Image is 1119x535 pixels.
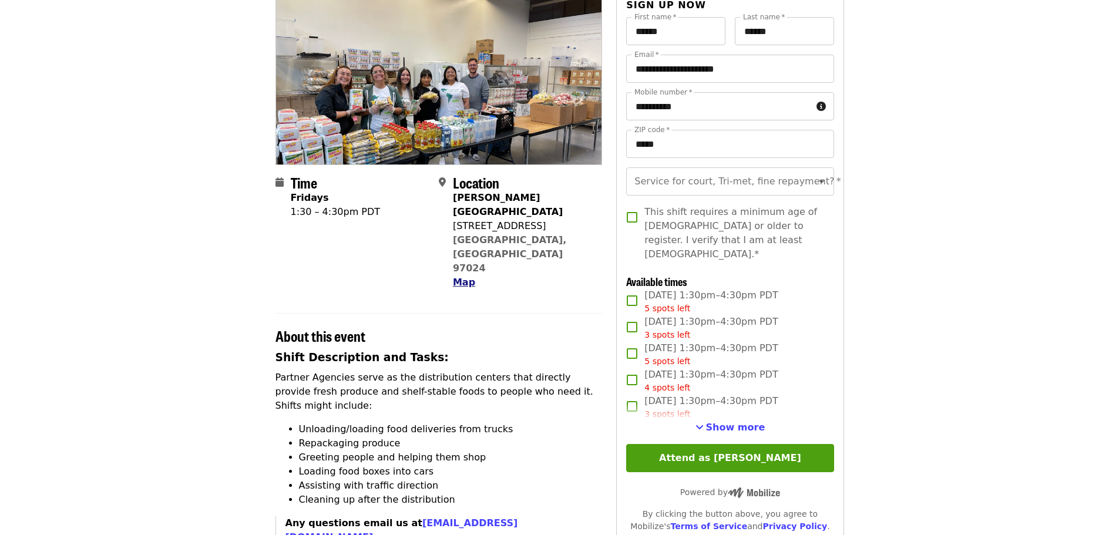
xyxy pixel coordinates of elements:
[275,325,365,346] span: About this event
[634,89,692,96] label: Mobile number
[644,368,778,394] span: [DATE] 1:30pm–4:30pm PDT
[644,315,778,341] span: [DATE] 1:30pm–4:30pm PDT
[728,487,780,498] img: Powered by Mobilize
[299,436,603,450] li: Repackaging produce
[634,126,670,133] label: ZIP code
[644,330,690,339] span: 3 spots left
[453,275,475,290] button: Map
[644,341,778,368] span: [DATE] 1:30pm–4:30pm PDT
[644,288,778,315] span: [DATE] 1:30pm–4:30pm PDT
[626,274,687,289] span: Available times
[735,17,834,45] input: Last name
[634,14,677,21] label: First name
[670,521,747,531] a: Terms of Service
[291,205,381,219] div: 1:30 – 4:30pm PDT
[644,394,778,420] span: [DATE] 1:30pm–4:30pm PDT
[762,521,827,531] a: Privacy Policy
[299,479,603,493] li: Assisting with traffic direction
[644,409,690,419] span: 3 spots left
[453,234,567,274] a: [GEOGRAPHIC_DATA], [GEOGRAPHIC_DATA] 97024
[275,177,284,188] i: calendar icon
[634,51,659,58] label: Email
[291,192,329,203] strong: Fridays
[439,177,446,188] i: map-marker-alt icon
[680,487,780,497] span: Powered by
[275,349,603,366] h3: Shift Description and Tasks:
[695,420,765,435] button: See more timeslots
[626,17,725,45] input: First name
[644,356,690,366] span: 5 spots left
[626,92,811,120] input: Mobile number
[453,172,499,193] span: Location
[299,422,603,436] li: Unloading/loading food deliveries from trucks
[626,55,834,83] input: Email
[453,277,475,288] span: Map
[299,465,603,479] li: Loading food boxes into cars
[453,192,563,217] strong: [PERSON_NAME][GEOGRAPHIC_DATA]
[626,444,834,472] button: Attend as [PERSON_NAME]
[644,304,690,313] span: 5 spots left
[706,422,765,433] span: Show more
[816,101,826,112] i: circle-info icon
[299,450,603,465] li: Greeting people and helping them shop
[626,130,834,158] input: ZIP code
[743,14,785,21] label: Last name
[453,219,593,233] div: [STREET_ADDRESS]
[299,493,603,507] li: Cleaning up after the distribution
[275,371,603,413] p: Partner Agencies serve as the distribution centers that directly provide fresh produce and shelf-...
[291,172,317,193] span: Time
[644,383,690,392] span: 4 spots left
[644,205,824,261] span: This shift requires a minimum age of [DEMOGRAPHIC_DATA] or older to register. I verify that I am ...
[814,173,830,190] button: Open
